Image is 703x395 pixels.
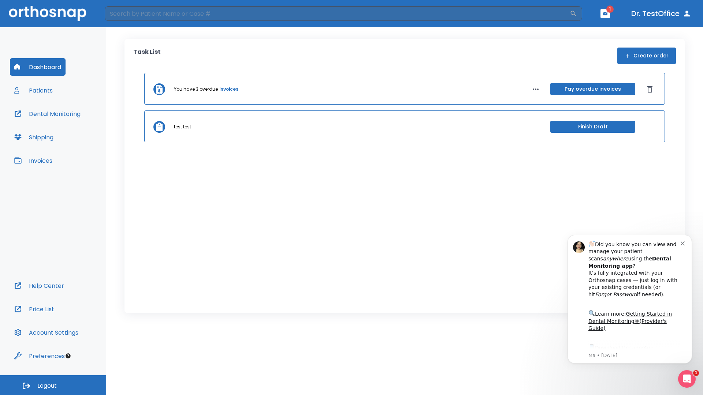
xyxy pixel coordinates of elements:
[219,86,238,93] a: invoices
[10,152,57,169] button: Invoices
[65,353,71,359] div: Tooltip anchor
[32,121,97,134] a: App Store
[678,370,696,388] iframe: Intercom live chat
[133,48,161,64] p: Task List
[644,83,656,95] button: Dismiss
[606,5,614,13] span: 1
[693,370,699,376] span: 1
[37,382,57,390] span: Logout
[10,300,59,318] button: Price List
[10,105,85,123] button: Dental Monitoring
[10,324,83,341] button: Account Settings
[32,119,124,157] div: Download the app: | ​ Let us know if you need help getting started!
[10,58,66,76] button: Dashboard
[9,6,86,21] img: Orthosnap
[628,7,694,20] button: Dr. TestOffice
[10,128,58,146] button: Shipping
[10,277,68,294] button: Help Center
[32,128,124,135] p: Message from Ma, sent 2w ago
[550,83,635,95] button: Pay overdue invoices
[550,121,635,133] button: Finish Draft
[557,224,703,375] iframe: Intercom notifications message
[124,16,130,22] button: Dismiss notification
[617,48,676,64] button: Create order
[105,6,570,21] input: Search by Patient Name or Case #
[174,86,218,93] p: You have 3 overdue
[10,82,57,99] button: Patients
[174,124,191,130] p: test test
[10,347,69,365] button: Preferences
